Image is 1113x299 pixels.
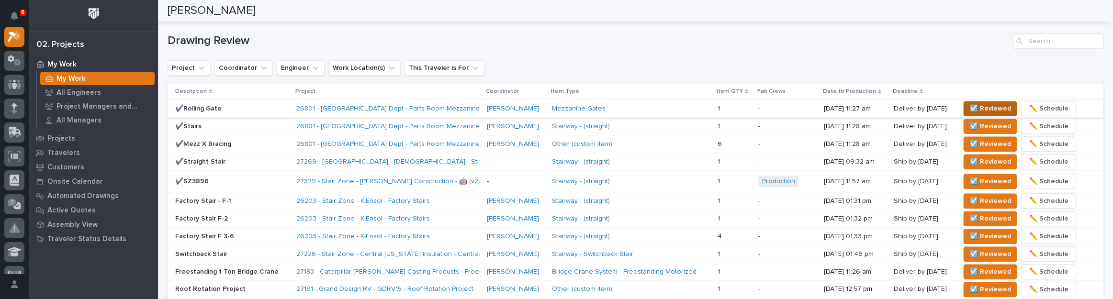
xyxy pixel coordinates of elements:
p: All Engineers [56,89,101,97]
tr: Factory Stair - F-126203 - Stair Zone - K-Ensol - Factory Stairs [PERSON_NAME] Stairway - (straig... [168,192,1103,210]
p: 1 [717,121,721,131]
a: 26801 - [GEOGRAPHIC_DATA] Dept - Parts Room Mezzanine and Stairs with Gate [296,122,543,131]
a: Other (custom item) [552,140,612,148]
span: ☑️ Reviewed [969,266,1011,277]
p: - [758,215,816,223]
p: - [487,158,544,166]
p: Ship by [DATE] [893,213,940,223]
p: 6 [21,9,24,16]
span: ☑️ Reviewed [969,231,1011,242]
p: [DATE] 11:26 am [823,268,886,276]
a: 27183 - Caterpillar [PERSON_NAME] Casting Products - Freestanding 1 Ton UltraLite [296,268,550,276]
p: Factory Stair F 3-6 [175,233,289,241]
button: ☑️ Reviewed [963,282,1017,297]
p: [DATE] 11:28 am [823,140,886,148]
button: Engineer [277,60,325,76]
span: ☑️ Reviewed [969,248,1011,260]
a: Stairway - (straight) [552,122,610,131]
button: ☑️ Reviewed [963,229,1017,244]
a: Stairway - (straight) [552,158,610,166]
tr: ✔️Mezz X Bracing26801 - [GEOGRAPHIC_DATA] Dept - Parts Room Mezzanine and Stairs with Gate [PERSO... [168,135,1103,153]
button: ✏️ Schedule [1021,229,1076,244]
a: [PERSON_NAME] [487,140,539,148]
tr: Factory Stair F-226203 - Stair Zone - K-Ensol - Factory Stairs [PERSON_NAME] Stairway - (straight... [168,210,1103,227]
a: Stairway - Switchback Stair [552,250,633,258]
a: Mezzanine Gates [552,105,606,113]
p: [DATE] 11:57 am [823,177,886,186]
a: My Work [37,72,158,85]
button: ✏️ Schedule [1021,119,1076,134]
p: ✔️Mezz X Bracing [175,140,289,148]
div: Search [1012,33,1103,49]
button: Coordinator [214,60,273,76]
p: [DATE] 09:32 am [823,158,886,166]
a: Assembly View [29,217,158,232]
a: 27269 - [GEOGRAPHIC_DATA] - [DEMOGRAPHIC_DATA] - Straight Stair [296,158,510,166]
p: Coordinator [486,86,519,97]
p: Ship by [DATE] [893,195,940,205]
span: ☑️ Reviewed [969,138,1011,150]
img: Workspace Logo [85,5,102,22]
button: ☑️ Reviewed [963,154,1017,169]
span: ☑️ Reviewed [969,284,1011,295]
h1: Drawing Review [168,34,1009,48]
h2: [PERSON_NAME] [168,4,256,18]
p: - [758,233,816,241]
button: Notifications [4,6,24,26]
p: - [487,177,544,186]
p: 1 [717,103,721,113]
a: Automated Drawings [29,188,158,203]
tr: ✔️Rolling Gate26801 - [GEOGRAPHIC_DATA] Dept - Parts Room Mezzanine and Stairs with Gate [PERSON_... [168,100,1103,118]
a: 26801 - [GEOGRAPHIC_DATA] Dept - Parts Room Mezzanine and Stairs with Gate [296,105,543,113]
button: ☑️ Reviewed [963,174,1017,189]
div: 02. Projects [36,40,84,50]
span: ✏️ Schedule [1029,156,1068,167]
p: [DATE] 12:57 pm [823,285,886,293]
p: [DATE] 01:31 pm [823,197,886,205]
a: [PERSON_NAME] [487,105,539,113]
a: Customers [29,160,158,174]
tr: ✔️Straight Stair27269 - [GEOGRAPHIC_DATA] - [DEMOGRAPHIC_DATA] - Straight Stair -Stairway - (stra... [168,153,1103,171]
p: [DATE] 11:27 am [823,105,886,113]
tr: ✔️Stairs26801 - [GEOGRAPHIC_DATA] Dept - Parts Room Mezzanine and Stairs with Gate [PERSON_NAME] ... [168,118,1103,135]
p: Date to Production [822,86,876,97]
p: 1 [717,213,721,223]
a: Projects [29,131,158,145]
p: Onsite Calendar [47,177,103,186]
a: Other (custom item) [552,285,612,293]
p: Freestanding 1 Ton Bridge Crane [175,268,289,276]
p: Roof Rotation Project [175,285,289,293]
p: Assembly View [47,221,98,229]
a: Travelers [29,145,158,160]
p: Projects [47,134,75,143]
a: 26203 - Stair Zone - K-Ensol - Factory Stairs [296,197,430,205]
p: - [758,105,816,113]
span: ☑️ Reviewed [969,195,1011,207]
a: 27226 - Stair Zone - Central [US_STATE] Insulation - Central [US_STATE] Insulation [296,250,550,258]
p: Fab Crews [757,86,785,97]
p: Ship by [DATE] [893,231,940,241]
p: ✔️SZ3896 [175,177,289,186]
a: 27329 - Stair Zone - [PERSON_NAME] Construction - 🤖 (v2) E-Commerce Order with Fab Item [296,177,584,186]
p: - [758,268,816,276]
button: ☑️ Reviewed [963,136,1017,152]
span: ✏️ Schedule [1029,195,1068,207]
a: Stairway - (straight) [552,215,610,223]
p: ✔️Stairs [175,122,289,131]
a: [PERSON_NAME] [487,268,539,276]
a: [PERSON_NAME] [487,233,539,241]
p: 4 [717,231,723,241]
button: ✏️ Schedule [1021,154,1076,169]
button: ✏️ Schedule [1021,174,1076,189]
span: ✏️ Schedule [1029,266,1068,277]
tr: Switchback Stair27226 - Stair Zone - Central [US_STATE] Insulation - Central [US_STATE] Insulatio... [168,245,1103,263]
button: ☑️ Reviewed [963,119,1017,134]
p: Deadline [892,86,917,97]
button: ☑️ Reviewed [963,246,1017,262]
p: [DATE] 01:33 pm [823,233,886,241]
a: Production [762,177,795,186]
span: ✏️ Schedule [1029,213,1068,224]
a: Onsite Calendar [29,174,158,188]
p: 1 [717,156,721,166]
span: ✏️ Schedule [1029,284,1068,295]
